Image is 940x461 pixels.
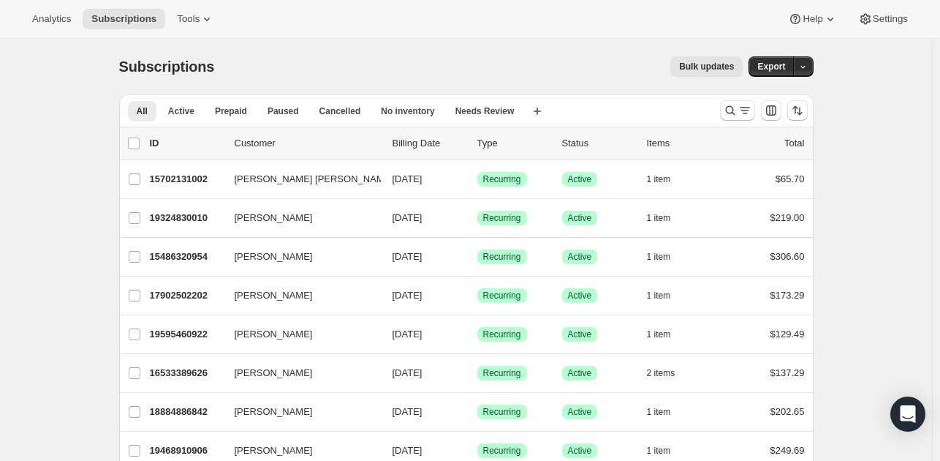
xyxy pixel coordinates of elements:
span: [DATE] [393,290,422,301]
span: Active [568,251,592,263]
div: 17902502202[PERSON_NAME][DATE]SuccessRecurringSuccessActive1 item$173.29 [150,285,805,306]
button: Bulk updates [670,56,743,77]
button: Export [748,56,794,77]
span: Subscriptions [91,13,156,25]
span: Tools [177,13,200,25]
span: 1 item [647,290,671,301]
div: IDCustomerBilling DateTypeStatusItemsTotal [150,136,805,151]
span: 1 item [647,173,671,185]
span: $219.00 [770,212,805,223]
button: Tools [168,9,223,29]
button: 1 item [647,441,687,461]
span: $129.49 [770,329,805,340]
span: All [137,105,148,117]
span: Active [168,105,194,117]
p: Customer [235,136,381,151]
span: Recurring [483,329,521,340]
span: [PERSON_NAME] [235,211,313,225]
span: [PERSON_NAME] [235,366,313,381]
span: $173.29 [770,290,805,301]
span: [PERSON_NAME] [235,405,313,419]
button: [PERSON_NAME] [PERSON_NAME] [226,168,372,191]
button: 1 item [647,285,687,306]
span: $249.69 [770,445,805,456]
span: Active [568,445,592,457]
span: [DATE] [393,367,422,378]
span: Bulk updates [679,61,734,72]
div: 15486320954[PERSON_NAME][DATE]SuccessRecurringSuccessActive1 item$306.60 [150,247,805,267]
button: 1 item [647,208,687,228]
span: Paused [268,105,299,117]
div: 19324830010[PERSON_NAME][DATE]SuccessRecurringSuccessActive1 item$219.00 [150,208,805,228]
span: Recurring [483,367,521,379]
span: Export [757,61,785,72]
span: Help [803,13,822,25]
span: [PERSON_NAME] [235,443,313,458]
span: $202.65 [770,406,805,417]
button: 1 item [647,324,687,345]
span: Active [568,329,592,340]
div: Type [477,136,550,151]
span: $65.70 [776,173,805,184]
span: Recurring [483,212,521,224]
span: [PERSON_NAME] [PERSON_NAME] [235,172,393,187]
span: Active [568,406,592,418]
span: [DATE] [393,251,422,262]
p: 19595460922 [150,327,223,342]
button: Sort the results [787,100,808,121]
span: [PERSON_NAME] [235,250,313,264]
div: 16533389626[PERSON_NAME][DATE]SuccessRecurringSuccessActive2 items$137.29 [150,363,805,383]
span: Subscriptions [119,59,215,75]
button: Create new view [526,101,549,121]
span: Active [568,367,592,379]
span: 1 item [647,329,671,340]
span: Recurring [483,445,521,457]
p: 16533389626 [150,366,223,381]
div: 19595460922[PERSON_NAME][DATE]SuccessRecurringSuccessActive1 item$129.49 [150,324,805,345]
button: 1 item [647,169,687,190]
button: 1 item [647,247,687,267]
span: [DATE] [393,173,422,184]
div: 15702131002[PERSON_NAME] [PERSON_NAME][DATE]SuccessRecurringSuccessActive1 item$65.70 [150,169,805,190]
span: Settings [873,13,908,25]
span: Needs Review [455,105,515,117]
button: [PERSON_NAME] [226,245,372,269]
span: 1 item [647,445,671,457]
span: Recurring [483,251,521,263]
span: Active [568,290,592,301]
p: 19324830010 [150,211,223,225]
span: Recurring [483,290,521,301]
button: Analytics [23,9,80,29]
span: $306.60 [770,251,805,262]
span: No inventory [381,105,434,117]
p: Status [562,136,635,151]
span: Active [568,212,592,224]
p: ID [150,136,223,151]
span: [PERSON_NAME] [235,288,313,303]
button: [PERSON_NAME] [226,361,372,385]
div: Open Intercom Messenger [890,397,925,432]
div: Items [647,136,720,151]
span: 2 items [647,367,675,379]
div: 18884886842[PERSON_NAME][DATE]SuccessRecurringSuccessActive1 item$202.65 [150,402,805,422]
span: Prepaid [215,105,247,117]
span: Recurring [483,406,521,418]
p: 15486320954 [150,250,223,264]
span: [PERSON_NAME] [235,327,313,342]
span: Recurring [483,173,521,185]
span: [DATE] [393,329,422,340]
button: Settings [849,9,917,29]
button: [PERSON_NAME] [226,323,372,346]
span: 1 item [647,212,671,224]
p: 15702131002 [150,172,223,187]
div: 19468910906[PERSON_NAME][DATE]SuccessRecurringSuccessActive1 item$249.69 [150,441,805,461]
button: [PERSON_NAME] [226,206,372,230]
button: [PERSON_NAME] [226,400,372,424]
button: Search and filter results [720,100,755,121]
button: 1 item [647,402,687,422]
span: 1 item [647,251,671,263]
span: Cancelled [319,105,361,117]
button: Help [779,9,846,29]
p: Billing Date [393,136,466,151]
span: [DATE] [393,212,422,223]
